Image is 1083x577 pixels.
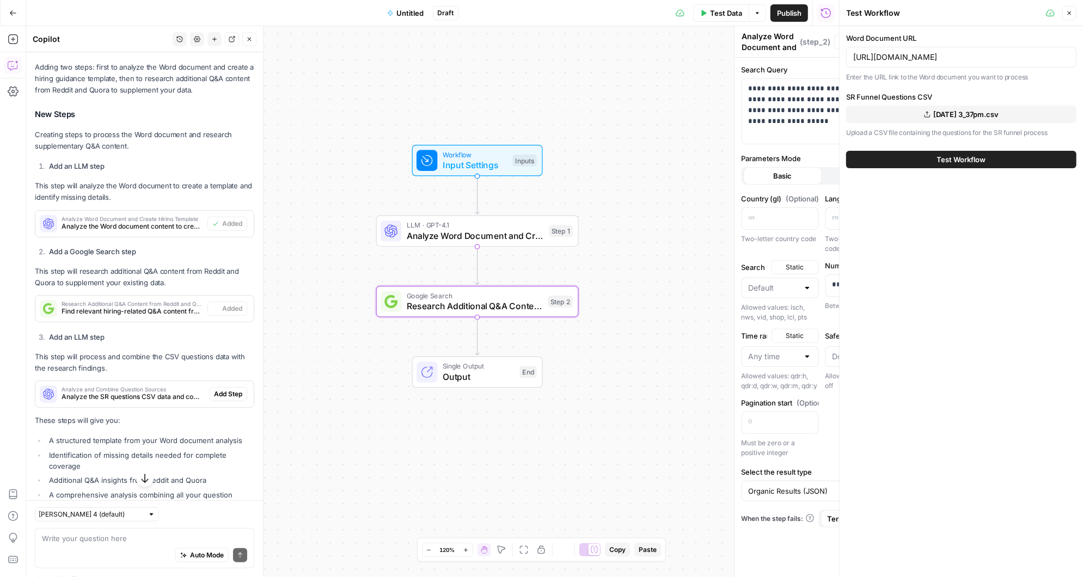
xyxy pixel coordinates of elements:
[846,151,1076,168] button: Test Workflow
[62,386,205,392] span: Analyze and Combine Question Sources
[822,167,900,185] button: Advanced
[693,4,749,22] button: Test Data
[937,154,986,165] span: Test Workflow
[770,4,808,22] button: Publish
[46,475,254,486] li: Additional Q&A insights from Reddit and Quora
[62,216,203,222] span: Analyze Word Document and Create Hiring Template
[35,351,254,374] p: This step will process and combine the CSV questions data with the research findings.
[786,262,804,272] span: Static
[49,162,105,170] strong: Add an LLM step
[376,216,579,247] div: LLM · GPT-4.1Analyze Word Document and Create Hiring TemplateStep 1
[438,8,454,18] span: Draft
[742,438,819,458] div: Must be zero or a positive integer
[520,366,537,378] div: End
[742,193,819,204] label: Country (gl)
[742,397,819,408] label: Pagination start
[771,329,818,343] button: Static
[214,389,242,399] span: Add Step
[742,31,798,75] textarea: Analyze Word Document and Create Hiring Template
[825,234,902,254] div: Two-letter language code
[49,333,105,341] strong: Add an LLM step
[62,222,203,231] span: Analyze the Word document content to create a Q&A template for hiring guidance and identify missi...
[190,550,224,560] span: Auto Mode
[443,158,507,171] span: Input Settings
[825,193,902,204] label: Language (hl)
[407,299,543,312] span: Research Additional Q&A Content from Reddit and Quora
[39,509,143,520] input: Claude Sonnet 4 (default)
[825,301,902,311] div: Between 1 and 100
[407,229,544,242] span: Analyze Word Document and Create Hiring Template
[742,234,819,244] div: Two-letter country code
[475,246,479,284] g: Edge from step_1 to step_2
[512,155,536,167] div: Inputs
[773,170,792,181] span: Basic
[825,371,902,391] div: Allowed values: active, off
[800,36,831,47] span: ( step_2 )
[62,306,203,316] span: Find relevant hiring-related Q&A content from Reddit and Quora to supplement the SR questions data
[771,260,818,274] button: Static
[846,33,1076,44] label: Word Document URL
[742,466,902,477] label: Select the result type
[749,351,799,362] input: Any time
[35,108,254,122] h3: New Steps
[407,291,543,301] span: Google Search
[846,72,1076,83] p: Enter the URL link to the Word document you want to process
[742,371,819,391] div: Allowed values: qdr:h, qdr:d, qdr:w, qdr:m, qdr:y
[440,545,455,554] span: 120%
[548,296,573,308] div: Step 2
[33,34,169,45] div: Copilot
[175,548,229,562] button: Auto Mode
[475,176,479,214] g: Edge from start to step_1
[828,513,854,524] span: Terminate Workflow
[605,543,630,557] button: Copy
[376,286,579,317] div: Google SearchResearch Additional Q&A Content from Reddit and QuoraStep 2
[797,397,830,408] span: (Optional)
[639,545,657,555] span: Paste
[749,486,882,496] input: Organic Results (JSON)
[742,64,902,75] label: Search Query
[222,304,242,314] span: Added
[35,180,254,203] p: This step will analyze the Word document to create a template and identify missing details.
[853,52,1069,63] input: https://example.com/document.docx
[742,514,815,524] a: When the step fails:
[207,302,247,316] button: Added
[846,106,1076,123] button: [DATE] 3_37pm.csv
[825,330,851,341] label: Safe search
[609,545,626,555] span: Copy
[786,331,804,341] span: Static
[397,8,424,19] span: Untitled
[825,260,902,271] label: Number of results (num)
[846,127,1076,138] p: Upload a CSV file containing the questions for the SR funnel process
[710,8,742,19] span: Test Data
[35,129,254,152] p: Creating steps to process the Word document and research supplementary Q&A content.
[777,8,801,19] span: Publish
[62,301,203,306] span: Research Additional Q&A Content from Reddit and Quora
[222,219,242,229] span: Added
[832,351,882,362] input: Default
[742,262,767,273] label: Search type (tbm)
[475,317,479,355] g: Edge from step_2 to end
[35,43,254,53] h2: Solution
[742,153,902,164] label: Parameters Mode
[742,330,767,341] label: Time range (tbs)
[376,357,579,388] div: Single OutputOutputEnd
[443,370,515,383] span: Output
[846,91,1076,102] label: SR Funnel Questions CSV
[443,361,515,371] span: Single Output
[35,62,254,96] p: Adding two steps: first to analyze the Word document and create a hiring guidance template, then ...
[207,217,247,231] button: Added
[46,489,254,511] li: A comprehensive analysis combining all your question sources
[407,220,544,230] span: LLM · GPT-4.1
[443,149,507,159] span: Workflow
[46,450,254,471] li: Identification of missing details needed for complete coverage
[376,145,579,176] div: WorkflowInput SettingsInputs
[786,193,819,204] span: (Optional)
[934,109,999,120] span: [DATE] 3_37pm.csv
[742,303,819,322] div: Allowed values: isch, nws, vid, shop, lcl, pts
[634,543,661,557] button: Paste
[46,435,254,446] li: A structured template from your Word document analysis
[209,387,247,401] button: Add Step
[381,4,431,22] button: Untitled
[549,225,573,237] div: Step 1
